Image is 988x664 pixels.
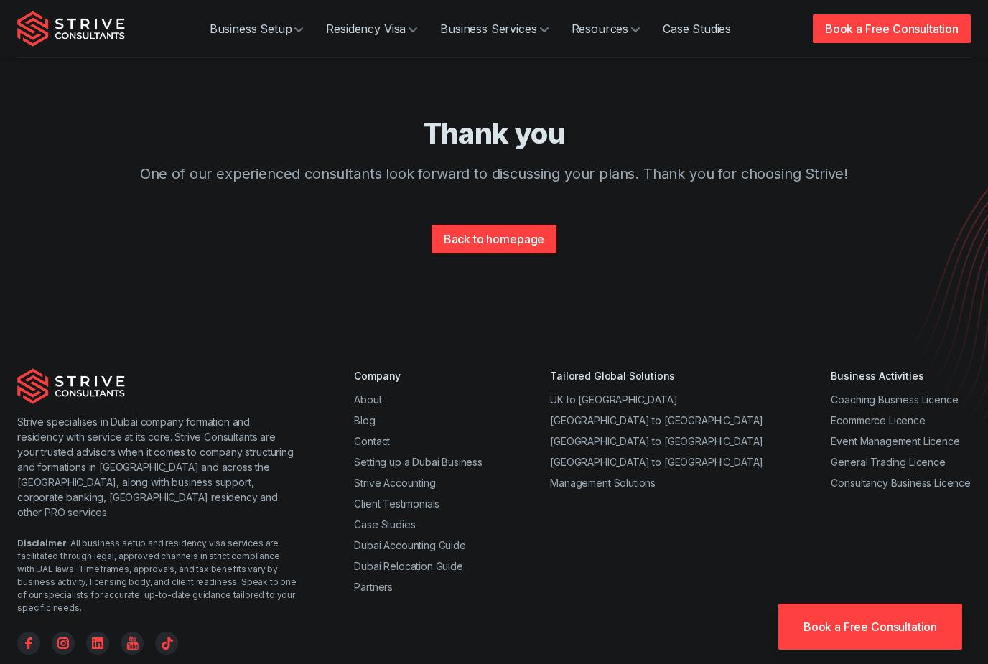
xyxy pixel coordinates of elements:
[52,632,75,655] a: Instagram
[550,414,763,426] a: [GEOGRAPHIC_DATA] to [GEOGRAPHIC_DATA]
[17,11,125,47] img: Strive Consultants
[429,14,559,43] a: Business Services
[354,477,435,489] a: Strive Accounting
[121,632,144,655] a: YouTube
[550,368,763,383] div: Tailored Global Solutions
[354,518,415,530] a: Case Studies
[17,414,297,520] p: Strive specialises in Dubai company formation and residency with service at its core. Strive Cons...
[155,632,178,655] a: TikTok
[354,560,462,572] a: Dubai Relocation Guide
[831,435,959,447] a: Event Management Licence
[550,393,677,406] a: UK to [GEOGRAPHIC_DATA]
[17,368,125,404] img: Strive Consultants
[831,368,971,383] div: Business Activities
[314,14,429,43] a: Residency Visa
[778,604,962,650] a: Book a Free Consultation
[354,414,375,426] a: Blog
[86,632,109,655] a: Linkedin
[198,14,315,43] a: Business Setup
[354,581,393,593] a: Partners
[354,497,439,510] a: Client Testimonials
[432,225,556,253] a: Back to homepage
[560,14,652,43] a: Resources
[354,539,465,551] a: Dubai Accounting Guide
[831,393,958,406] a: Coaching Business Licence
[651,14,742,43] a: Case Studies
[831,414,925,426] a: Ecommerce Licence
[354,456,483,468] a: Setting up a Dubai Business
[17,632,40,655] a: Facebook
[550,477,656,489] a: Management Solutions
[17,538,66,548] strong: Disclaimer
[831,477,971,489] a: Consultancy Business Licence
[354,368,483,383] div: Company
[34,116,954,151] h4: Thank you
[34,163,954,184] p: One of our experienced consultants look forward to discussing your plans. Thank you for choosing ...
[17,537,297,614] div: : All business setup and residency visa services are facilitated through legal, approved channels...
[831,456,945,468] a: General Trading Licence
[550,456,763,468] a: [GEOGRAPHIC_DATA] to [GEOGRAPHIC_DATA]
[813,14,971,43] a: Book a Free Consultation
[550,435,763,447] a: [GEOGRAPHIC_DATA] to [GEOGRAPHIC_DATA]
[354,435,390,447] a: Contact
[354,393,381,406] a: About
